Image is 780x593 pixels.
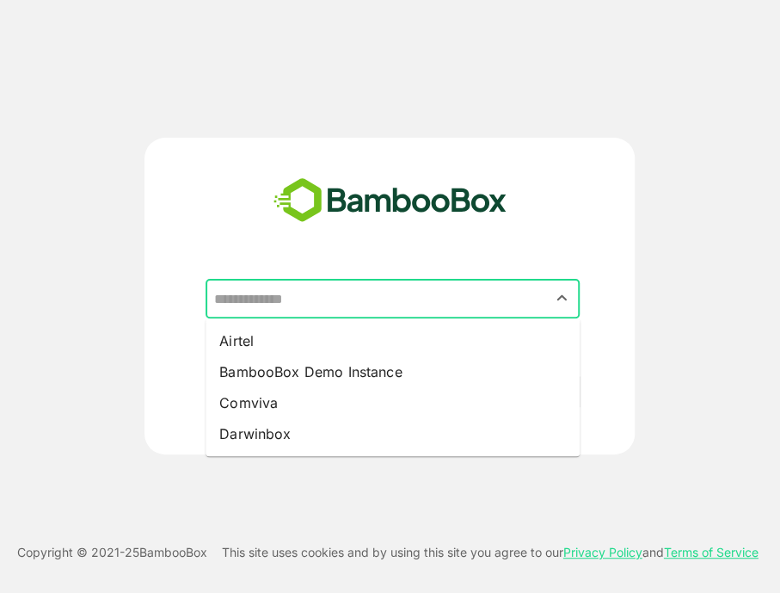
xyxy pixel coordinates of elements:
a: Privacy Policy [563,545,642,559]
p: Copyright © 2021- 25 BambooBox [17,542,207,563]
img: bamboobox [264,172,516,229]
button: Close [550,287,574,310]
li: Airtel [206,325,580,356]
li: BambooBox Demo Instance [206,356,580,387]
p: This site uses cookies and by using this site you agree to our and [222,542,759,563]
li: Comviva [206,387,580,418]
a: Terms of Service [664,545,759,559]
li: Darwinbox [206,418,580,449]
